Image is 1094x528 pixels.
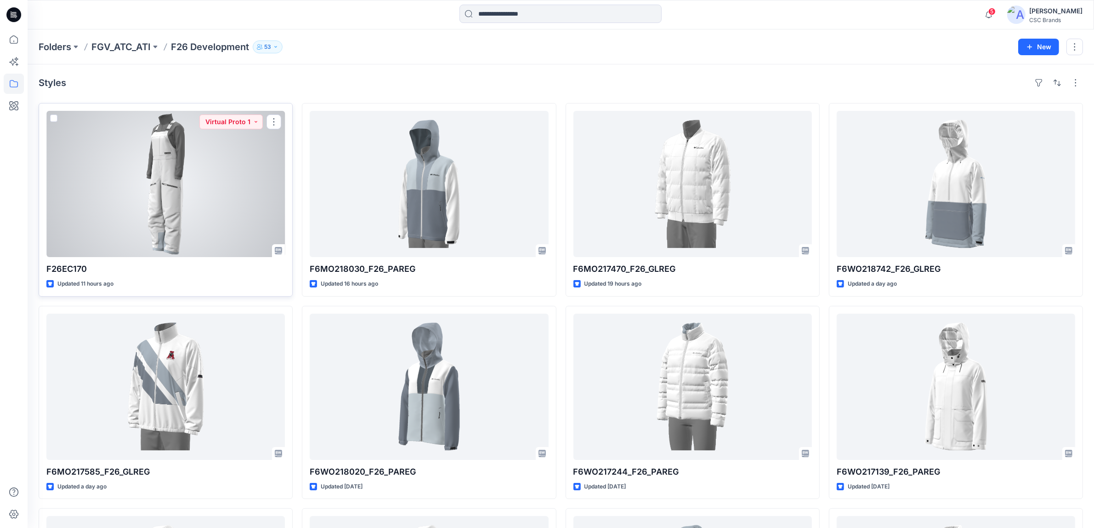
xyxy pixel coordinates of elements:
p: F6MO217470_F26_GLREG [573,263,812,275]
p: F6WO217244_F26_PAREG [573,465,812,478]
button: 53 [253,40,283,53]
a: FGV_ATC_ATI [91,40,151,53]
a: F6WO217139_F26_PAREG [837,314,1075,460]
a: F6MO217470_F26_GLREG [573,111,812,257]
p: Updated 19 hours ago [584,279,642,289]
p: Updated [DATE] [321,482,363,492]
p: Updated a day ago [848,279,897,289]
p: F6WO218020_F26_PAREG [310,465,548,478]
p: Updated a day ago [57,482,107,492]
p: F6WO218742_F26_GLREG [837,263,1075,275]
p: Updated 16 hours ago [321,279,378,289]
a: F6WO217244_F26_PAREG [573,314,812,460]
a: F6WO218742_F26_GLREG [837,111,1075,257]
p: 53 [264,42,271,52]
p: F6MO218030_F26_PAREG [310,263,548,275]
p: Updated [DATE] [584,482,626,492]
p: F26 Development [171,40,249,53]
button: New [1018,39,1059,55]
p: F6MO217585_F26_GLREG [46,465,285,478]
a: F6MO218030_F26_PAREG [310,111,548,257]
p: Updated 11 hours ago [57,279,113,289]
a: F6MO217585_F26_GLREG [46,314,285,460]
img: avatar [1007,6,1026,24]
span: 5 [988,8,996,15]
a: Folders [39,40,71,53]
p: F26EC170 [46,263,285,275]
a: F6WO218020_F26_PAREG [310,314,548,460]
div: [PERSON_NAME] [1029,6,1083,17]
p: F6WO217139_F26_PAREG [837,465,1075,478]
div: CSC Brands [1029,17,1083,23]
h4: Styles [39,77,66,88]
p: Updated [DATE] [848,482,890,492]
a: F26EC170 [46,111,285,257]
